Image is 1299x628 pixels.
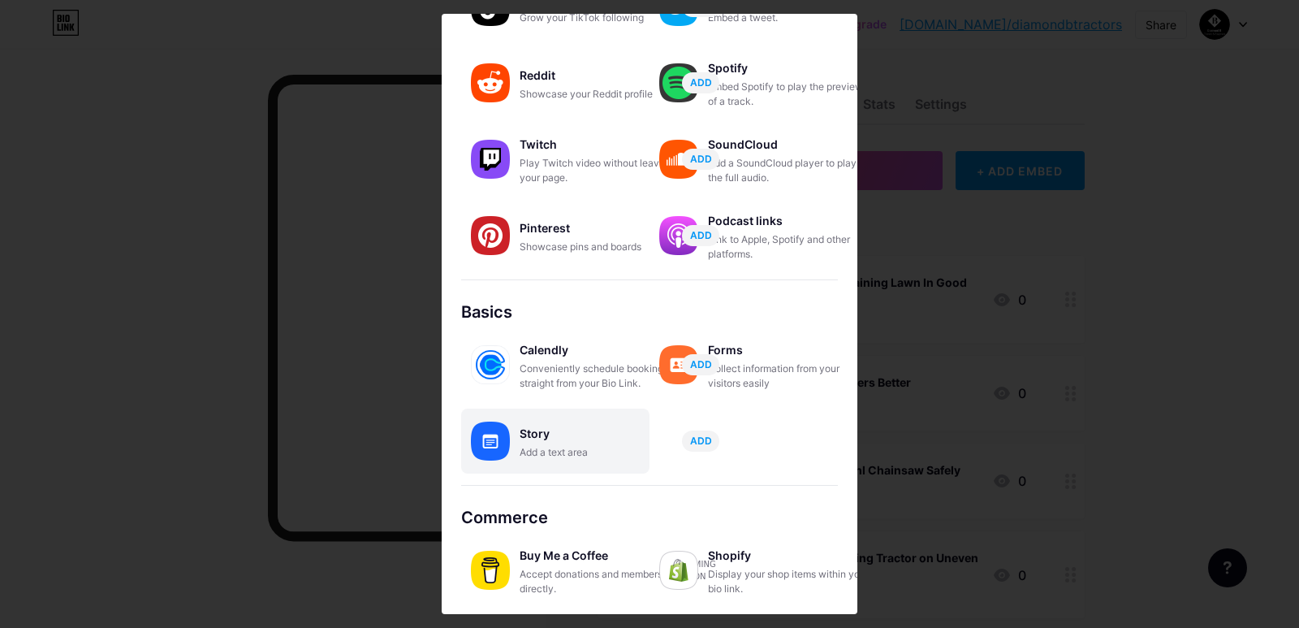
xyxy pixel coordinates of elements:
div: Spotify [708,57,870,80]
img: twitch [471,140,510,179]
div: Link to Apple, Spotify and other platforms. [708,232,870,262]
div: Accept donations and memberships directly. [520,567,682,596]
img: reddit [471,63,510,102]
div: Add a text area [520,445,682,460]
div: Showcase your Reddit profile [520,87,682,102]
div: Calendly [520,339,682,362]
div: Grow your TikTok following [520,11,682,25]
div: Podcast links [708,210,870,232]
div: Embed Spotify to play the preview of a track. [708,80,870,109]
span: ADD [690,357,712,371]
img: buymeacoffee [471,551,510,590]
div: Pinterest [520,217,682,240]
div: Collect information from your visitors easily [708,362,870,391]
div: Embed a tweet. [708,11,870,25]
span: ADD [690,228,712,242]
button: ADD [682,149,719,170]
img: story [471,422,510,461]
div: Story [520,422,682,445]
div: Shopify [708,544,870,567]
button: ADD [682,431,719,452]
span: ADD [690,76,712,89]
div: Add a SoundCloud player to play the full audio. [708,156,870,185]
span: ADD [690,152,712,166]
div: Basics [461,300,838,324]
img: calendly [471,345,510,384]
div: Display your shop items within your bio link. [708,567,870,596]
div: Commerce [461,505,838,530]
img: soundcloud [659,140,698,179]
img: pinterest [471,216,510,255]
img: shopify [659,551,698,590]
div: Conveniently schedule bookings straight from your Bio Link. [520,362,682,391]
div: SoundCloud [708,133,870,156]
button: ADD [682,72,719,93]
span: ADD [690,434,712,448]
div: Buy Me a Coffee [520,544,682,567]
img: spotify [659,63,698,102]
img: forms [659,345,698,384]
button: ADD [682,354,719,375]
button: ADD [682,225,719,246]
div: Forms [708,339,870,362]
img: podcastlinks [659,216,698,255]
div: Reddit [520,64,682,87]
div: Twitch [520,133,682,156]
div: Play Twitch video without leaving your page. [520,156,682,185]
div: Showcase pins and boards [520,240,682,254]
